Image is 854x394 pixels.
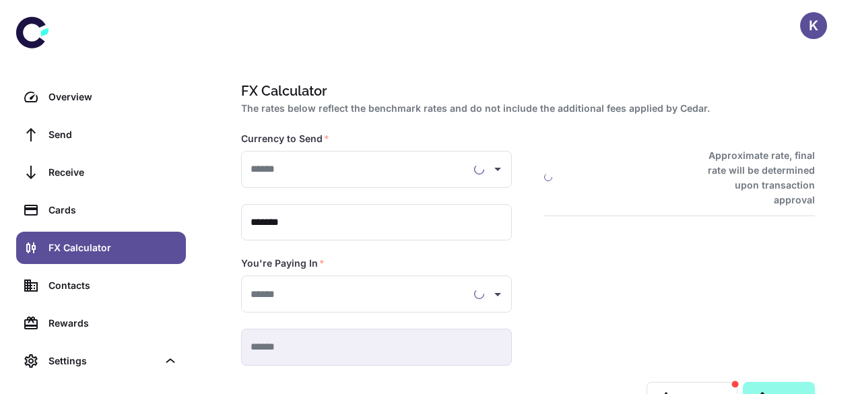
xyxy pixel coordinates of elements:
[48,127,178,142] div: Send
[800,12,827,39] button: K
[48,278,178,293] div: Contacts
[48,316,178,331] div: Rewards
[693,148,815,207] h6: Approximate rate, final rate will be determined upon transaction approval
[16,156,186,189] a: Receive
[16,81,186,113] a: Overview
[241,257,325,270] label: You're Paying In
[48,354,158,368] div: Settings
[488,285,507,304] button: Open
[16,269,186,302] a: Contacts
[241,81,810,101] h1: FX Calculator
[16,232,186,264] a: FX Calculator
[16,307,186,339] a: Rewards
[16,194,186,226] a: Cards
[48,165,178,180] div: Receive
[241,132,329,145] label: Currency to Send
[48,240,178,255] div: FX Calculator
[16,345,186,377] div: Settings
[48,90,178,104] div: Overview
[48,203,178,218] div: Cards
[488,160,507,178] button: Open
[16,119,186,151] a: Send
